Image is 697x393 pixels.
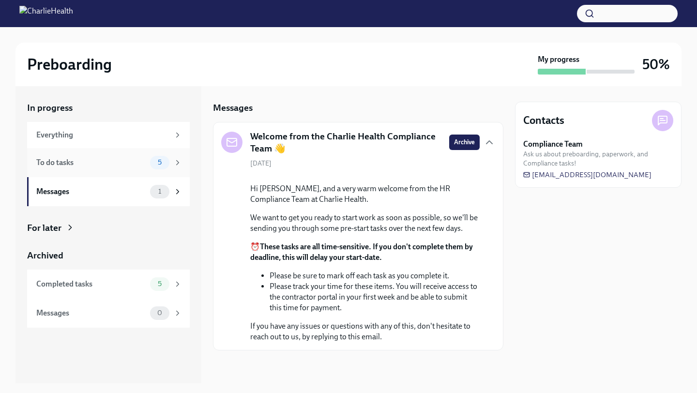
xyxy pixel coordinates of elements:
[523,113,564,128] h4: Contacts
[27,122,190,148] a: Everything
[152,309,168,317] span: 0
[27,270,190,299] a: Completed tasks5
[250,130,441,155] h5: Welcome from the Charlie Health Compliance Team 👋
[250,321,480,342] p: If you have any issues or questions with any of this, don't hesitate to reach out to us, by reply...
[454,137,475,147] span: Archive
[36,130,169,140] div: Everything
[36,279,146,289] div: Completed tasks
[250,242,480,263] p: ⏰
[152,159,167,166] span: 5
[642,56,670,73] h3: 50%
[27,148,190,177] a: To do tasks5
[27,249,190,262] a: Archived
[270,271,480,281] li: Please be sure to mark off each task as you complete it.
[250,242,473,262] strong: These tasks are all time-sensitive. If you don't complete them by deadline, this will delay your ...
[523,170,652,180] a: [EMAIL_ADDRESS][DOMAIN_NAME]
[213,102,253,114] h5: Messages
[250,183,480,205] p: Hi [PERSON_NAME], and a very warm welcome from the HR Compliance Team at Charlie Health.
[36,186,146,197] div: Messages
[152,188,167,195] span: 1
[523,150,673,168] span: Ask us about preboarding, paperwork, and Compliance tasks!
[36,157,146,168] div: To do tasks
[36,308,146,318] div: Messages
[27,177,190,206] a: Messages1
[27,55,112,74] h2: Preboarding
[27,102,190,114] a: In progress
[152,280,167,287] span: 5
[270,281,480,313] li: Please track your time for these items. You will receive access to the contractor portal in your ...
[27,299,190,328] a: Messages0
[250,212,480,234] p: We want to get you ready to start work as soon as possible, so we'll be sending you through some ...
[449,135,480,150] button: Archive
[538,54,579,65] strong: My progress
[27,222,190,234] a: For later
[523,139,583,150] strong: Compliance Team
[19,6,73,21] img: CharlieHealth
[27,222,61,234] div: For later
[250,159,272,168] span: [DATE]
